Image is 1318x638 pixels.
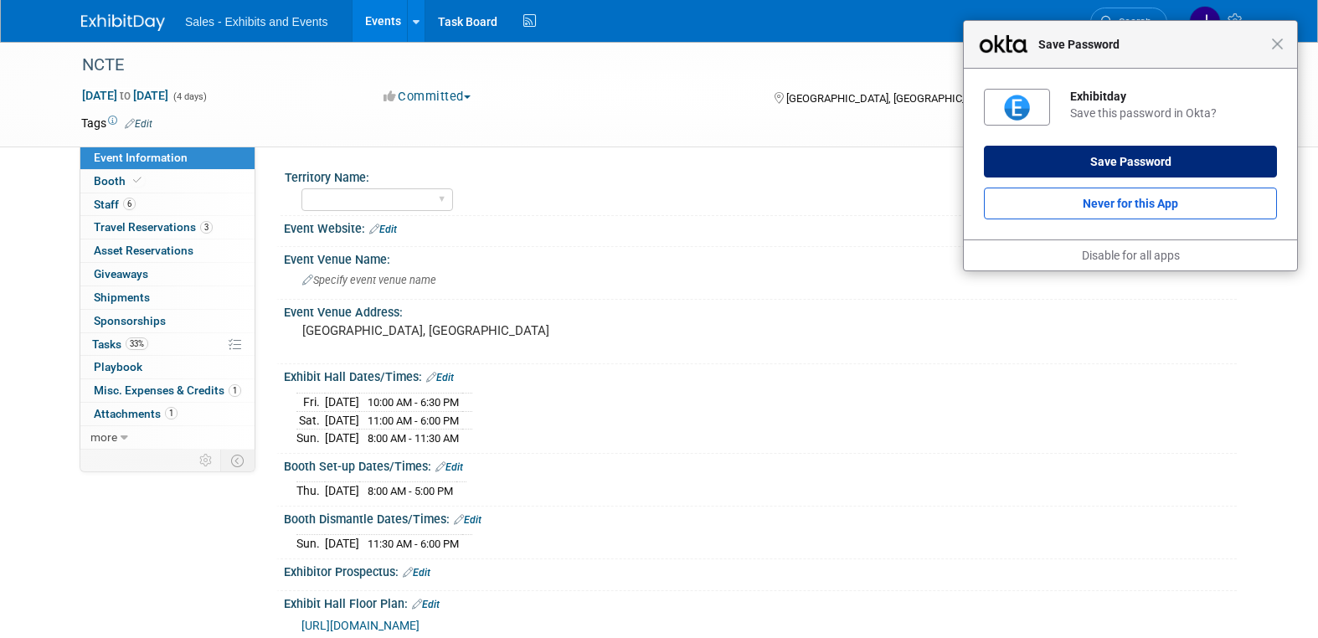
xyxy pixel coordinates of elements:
[368,432,459,445] span: 8:00 AM - 11:30 AM
[80,379,255,402] a: Misc. Expenses & Credits1
[94,151,188,164] span: Event Information
[301,619,420,632] a: [URL][DOMAIN_NAME]
[80,333,255,356] a: Tasks33%
[80,310,255,332] a: Sponsorships
[1271,38,1284,50] span: Close
[90,430,117,444] span: more
[1189,6,1221,38] img: John Ade
[221,450,255,471] td: Toggle Event Tabs
[1082,249,1180,262] a: Disable for all apps
[368,396,459,409] span: 10:00 AM - 6:30 PM
[125,118,152,130] a: Edit
[296,393,325,411] td: Fri.
[80,356,255,378] a: Playbook
[426,372,454,383] a: Edit
[94,220,213,234] span: Travel Reservations
[80,147,255,169] a: Event Information
[984,146,1277,178] button: Save Password
[325,430,359,447] td: [DATE]
[285,165,1229,186] div: Territory Name:
[296,482,325,500] td: Thu.
[284,300,1237,321] div: Event Venue Address:
[80,403,255,425] a: Attachments1
[80,286,255,309] a: Shipments
[1070,105,1277,121] div: Save this password in Okta?
[117,89,133,102] span: to
[302,323,662,338] pre: [GEOGRAPHIC_DATA], [GEOGRAPHIC_DATA]
[284,454,1237,476] div: Booth Set-up Dates/Times:
[94,198,136,211] span: Staff
[80,216,255,239] a: Travel Reservations3
[92,337,148,351] span: Tasks
[325,535,359,553] td: [DATE]
[454,514,481,526] a: Edit
[80,170,255,193] a: Booth
[1002,93,1032,122] img: wAy4aAAAABklEQVQDAGTtJInGkJLrAAAAAElFTkSuQmCC
[1030,34,1271,54] span: Save Password
[123,198,136,210] span: 6
[80,426,255,449] a: more
[94,291,150,304] span: Shipments
[80,239,255,262] a: Asset Reservations
[94,407,178,420] span: Attachments
[229,384,241,397] span: 1
[80,193,255,216] a: Staff6
[81,14,165,31] img: ExhibitDay
[80,263,255,286] a: Giveaways
[126,337,148,350] span: 33%
[185,15,327,28] span: Sales - Exhibits and Events
[192,450,221,471] td: Personalize Event Tab Strip
[94,383,241,397] span: Misc. Expenses & Credits
[378,88,477,105] button: Committed
[984,188,1277,219] button: Never for this App
[302,274,436,286] span: Specify event venue name
[296,430,325,447] td: Sun.
[1070,89,1277,104] div: Exhibitday
[325,411,359,430] td: [DATE]
[325,482,359,500] td: [DATE]
[296,411,325,430] td: Sat.
[200,221,213,234] span: 3
[403,567,430,579] a: Edit
[1090,8,1167,37] a: Search
[284,591,1237,613] div: Exhibit Hall Floor Plan:
[94,360,142,373] span: Playbook
[94,244,193,257] span: Asset Reservations
[412,599,440,610] a: Edit
[284,559,1237,581] div: Exhibitor Prospectus:
[172,91,207,102] span: (4 days)
[94,267,148,280] span: Giveaways
[81,115,152,131] td: Tags
[369,224,397,235] a: Edit
[81,88,169,103] span: [DATE] [DATE]
[284,507,1237,528] div: Booth Dismantle Dates/Times:
[368,414,459,427] span: 11:00 AM - 6:00 PM
[94,174,145,188] span: Booth
[435,461,463,473] a: Edit
[94,314,166,327] span: Sponsorships
[325,393,359,411] td: [DATE]
[368,485,453,497] span: 8:00 AM - 5:00 PM
[284,364,1237,386] div: Exhibit Hall Dates/Times:
[284,247,1237,268] div: Event Venue Name:
[296,535,325,553] td: Sun.
[284,216,1237,238] div: Event Website:
[165,407,178,419] span: 1
[133,176,142,185] i: Booth reservation complete
[368,538,459,550] span: 11:30 AM - 6:00 PM
[76,50,1142,80] div: NCTE
[786,92,996,105] span: [GEOGRAPHIC_DATA], [GEOGRAPHIC_DATA]
[1113,16,1151,28] span: Search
